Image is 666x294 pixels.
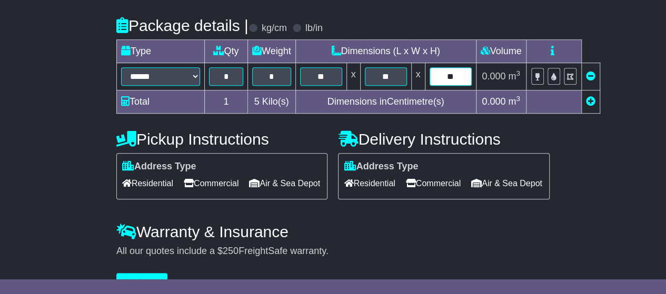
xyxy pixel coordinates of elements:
span: 0.000 [482,71,505,82]
span: m [508,96,520,107]
span: 5 [254,96,260,107]
td: x [346,63,360,90]
td: x [411,63,425,90]
sup: 3 [516,69,520,77]
label: kg/cm [262,23,287,34]
span: Commercial [184,175,238,191]
h4: Package details | [116,17,248,34]
td: Total [116,90,204,114]
sup: 3 [516,95,520,103]
div: All our quotes include a $ FreightSafe warranty. [116,246,550,257]
h4: Pickup Instructions [116,130,328,148]
td: Kilo(s) [247,90,295,114]
td: 1 [204,90,247,114]
td: Qty [204,40,247,63]
td: Dimensions (L x W x H) [295,40,476,63]
span: Residential [122,175,173,191]
h4: Warranty & Insurance [116,223,550,240]
td: Weight [247,40,295,63]
label: lb/in [305,23,323,34]
span: Residential [344,175,395,191]
td: Type [116,40,204,63]
span: Commercial [406,175,461,191]
span: Air & Sea Depot [471,175,542,191]
span: m [508,71,520,82]
button: Get Quotes [116,273,168,291]
a: Remove this item [586,71,595,82]
label: Address Type [122,161,196,173]
a: Add new item [586,96,595,107]
span: Air & Sea Depot [249,175,320,191]
label: Address Type [344,161,418,173]
td: Dimensions in Centimetre(s) [295,90,476,114]
span: 0.000 [482,96,505,107]
td: Volume [476,40,526,63]
span: 250 [223,246,238,256]
h4: Delivery Instructions [338,130,550,148]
